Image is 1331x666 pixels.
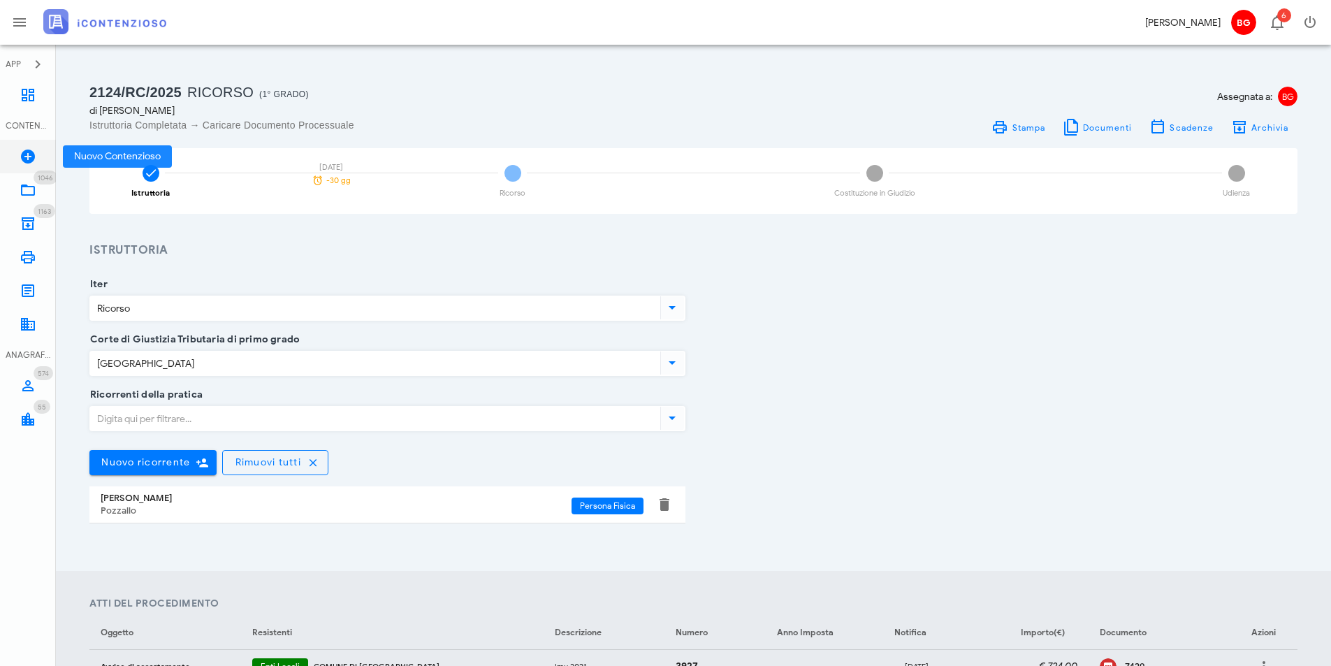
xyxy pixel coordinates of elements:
span: Azioni [1251,627,1276,637]
span: Oggetto [101,627,133,637]
span: Ricorso [187,85,254,100]
button: Documenti [1054,117,1141,137]
span: Scadenze [1169,122,1214,133]
button: Archivia [1222,117,1297,137]
span: Numero [676,627,708,637]
div: Istruttoria [131,189,170,197]
span: 574 [38,369,49,378]
input: Corte di Giustizia Tributaria di primo grado [90,352,657,375]
button: Rimuovi tutti [222,450,328,475]
span: (1° Grado) [259,89,309,99]
span: 3 [866,165,883,182]
div: Istruttoria Completata → Caricare Documento Processuale [89,118,685,132]
h3: Istruttoria [89,242,1297,259]
span: 1163 [38,207,51,216]
button: BG [1226,6,1260,39]
span: Anno Imposta [777,627,834,637]
th: Azioni [1230,616,1297,650]
span: Persona Fisica [580,498,635,514]
h4: Atti del Procedimento [89,596,1297,611]
div: ANAGRAFICA [6,349,50,361]
span: Assegnata a: [1217,89,1272,104]
div: CONTENZIOSO [6,120,50,132]
img: logo-text-2x.png [43,9,166,34]
div: [PERSON_NAME] [1145,15,1221,30]
div: Costituzione in Giudizio [834,189,915,197]
span: Nuovo ricorrente [101,456,190,468]
span: Documenti [1082,122,1133,133]
span: Rimuovi tutti [234,456,301,468]
label: Iter [86,277,108,291]
div: [DATE] [307,164,356,171]
div: [PERSON_NAME] [101,493,572,504]
span: Distintivo [1277,8,1291,22]
input: Digita qui per filtrare... [90,407,657,430]
div: Udienza [1223,189,1250,197]
label: Corte di Giustizia Tributaria di primo grado [86,333,300,347]
input: Iter [90,296,657,320]
span: -30 gg [326,177,351,184]
span: 4 [1228,165,1245,182]
span: Importo(€) [1021,627,1065,637]
button: Nuovo ricorrente [89,450,217,475]
span: Documento [1100,627,1147,637]
div: Ricorso [500,189,525,197]
div: Pozzallo [101,505,572,516]
span: BG [1231,10,1256,35]
th: Anno Imposta: Non ordinato. Attiva per ordinare in ordine crescente. [766,616,866,650]
span: Distintivo [34,204,55,218]
th: Descrizione: Non ordinato. Attiva per ordinare in ordine crescente. [544,616,664,650]
span: 55 [38,403,46,412]
span: Notifica [894,627,926,637]
span: 1046 [38,173,53,182]
th: Notifica: Non ordinato. Attiva per ordinare in ordine crescente. [866,616,967,650]
span: Descrizione [555,627,602,637]
th: Numero: Non ordinato. Attiva per ordinare in ordine crescente. [664,616,765,650]
span: 2 [504,165,521,182]
th: Resistenti [241,616,544,650]
span: Stampa [1011,122,1045,133]
button: Distintivo [1260,6,1293,39]
button: Elimina [656,496,673,513]
th: Documento [1089,616,1230,650]
label: Ricorrenti della pratica [86,388,203,402]
th: Importo(€): Non ordinato. Attiva per ordinare in ordine crescente. [968,616,1089,650]
span: 2124/RC/2025 [89,85,182,100]
span: Archivia [1251,122,1289,133]
span: Resistenti [252,627,292,637]
span: Distintivo [34,400,50,414]
span: Distintivo [34,171,57,184]
span: Distintivo [34,366,53,380]
div: di [PERSON_NAME] [89,103,685,118]
span: BG [1278,87,1297,106]
button: Scadenze [1141,117,1223,137]
a: Stampa [983,117,1054,137]
th: Oggetto: Non ordinato. Attiva per ordinare in ordine crescente. [89,616,241,650]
